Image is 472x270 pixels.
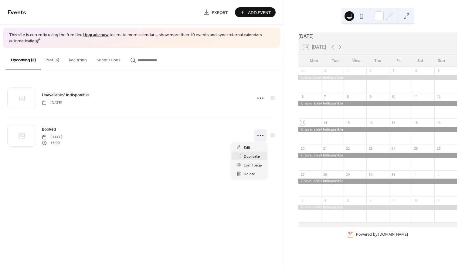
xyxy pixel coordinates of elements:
span: Edit [244,145,250,151]
div: 9 [368,94,373,99]
div: 5 [436,69,441,73]
div: Mon [303,55,324,67]
div: 16 [368,120,373,125]
div: 24 [391,146,396,151]
div: 8 [414,198,418,203]
div: Sat [410,55,431,67]
div: 29 [300,69,305,73]
div: 1 [414,172,418,177]
div: 12 [436,94,441,99]
div: Sun [431,55,452,67]
button: Add Event [235,7,276,17]
button: Submissions [92,48,125,70]
div: 22 [345,146,350,151]
a: Booked [42,126,56,133]
div: Fri [389,55,410,67]
div: 9 [436,198,441,203]
a: [DOMAIN_NAME] [378,232,408,237]
span: Unavailable/ Indisponible [42,92,89,98]
span: [DATE] [42,100,62,105]
div: 28 [323,172,328,177]
span: Duplicate [244,153,260,160]
span: Events [8,7,26,19]
div: 31 [391,172,396,177]
div: 17 [391,120,396,125]
div: 15 [345,120,350,125]
div: 3 [300,198,305,203]
span: [DATE] [42,135,62,140]
div: Powered by [356,232,408,237]
div: 21 [323,146,328,151]
div: 5 [345,198,350,203]
span: This site is currently using the free tier. to create more calendars, show more than 10 events an... [9,32,274,44]
a: Upgrade now [83,31,109,39]
div: 30 [323,69,328,73]
div: 30 [368,172,373,177]
button: Upcoming (2) [6,48,41,70]
button: Past (6) [41,48,64,70]
div: 2 [368,69,373,73]
span: Delete [244,171,255,177]
div: 29 [345,172,350,177]
div: 3 [391,69,396,73]
div: 6 [300,94,305,99]
div: Unavailable/ Indisponible [298,101,457,106]
div: 20 [300,146,305,151]
div: 2 [436,172,441,177]
div: 1 [345,69,350,73]
div: 8 [345,94,350,99]
button: Recurring [64,48,92,70]
div: Tue [324,55,346,67]
div: 4 [414,69,418,73]
div: Unavailable/ Indisponible [298,153,457,158]
span: Event page [244,162,262,169]
div: 27 [300,172,305,177]
div: 11 [414,94,418,99]
div: 14 [323,120,328,125]
span: Export [212,9,228,16]
div: 23 [368,146,373,151]
div: Unavailable/ Indisponible [298,205,457,210]
div: 7 [323,94,328,99]
span: Add Event [248,9,271,16]
div: 26 [436,146,441,151]
div: 25 [414,146,418,151]
div: 13 [300,120,305,125]
div: Unavailable/ Indisponible [298,179,457,184]
div: 19 [436,120,441,125]
span: 16:00 [42,140,62,145]
div: 6 [368,198,373,203]
div: Unavailable/ Indisponible [298,75,457,80]
div: 7 [391,198,396,203]
a: Export [199,7,233,17]
div: 4 [323,198,328,203]
a: Unavailable/ Indisponible [42,91,89,98]
div: 18 [414,120,418,125]
div: [DATE] [298,32,457,40]
div: Thu [367,55,388,67]
div: Unavailable/ Indisponible [298,127,457,132]
div: 10 [391,94,396,99]
div: Wed [346,55,367,67]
